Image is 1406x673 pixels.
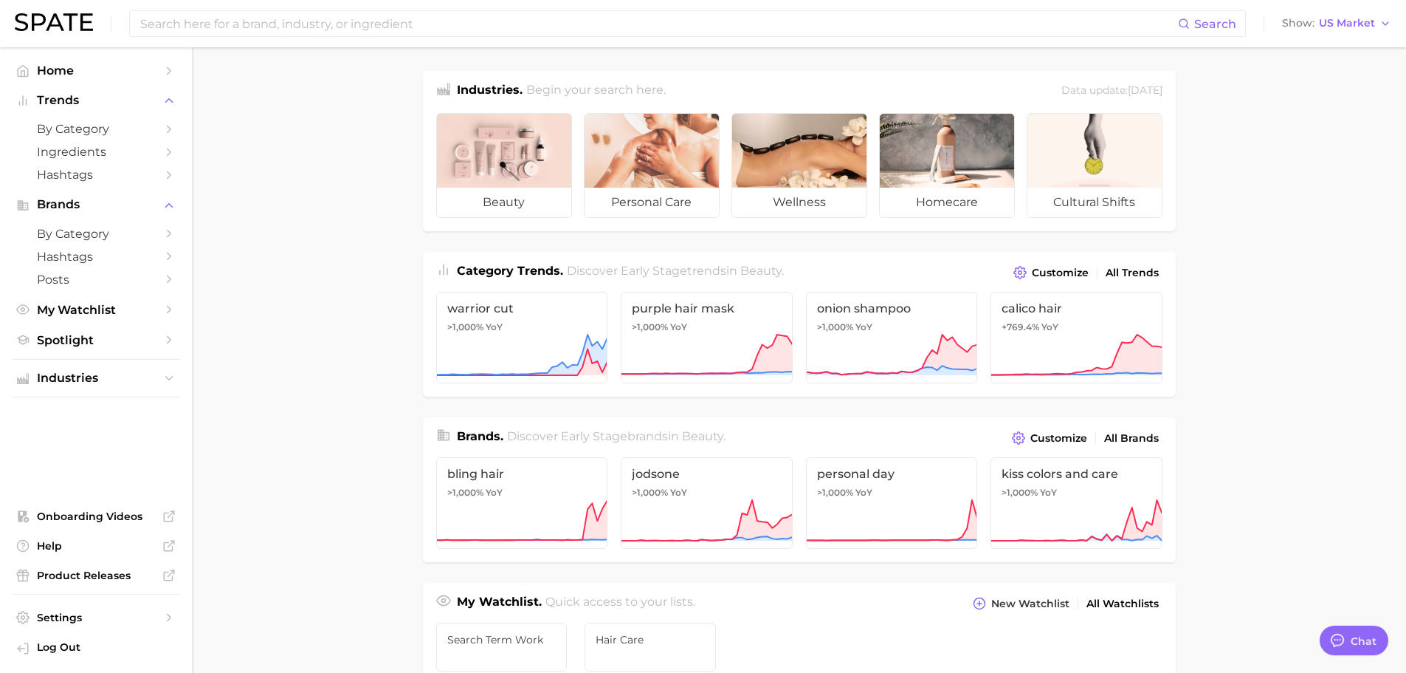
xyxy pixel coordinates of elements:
a: by Category [12,222,180,245]
span: YoY [855,487,872,499]
span: by Category [37,122,155,136]
span: All Brands [1104,432,1159,445]
span: warrior cut [447,301,597,315]
span: calico hair [1002,301,1151,315]
span: personal care [585,188,719,217]
a: My Watchlist [12,298,180,321]
span: Customize [1030,432,1087,445]
button: Customize [1008,428,1090,448]
span: Hair Care [596,634,705,646]
a: purple hair mask>1,000% YoY [621,292,793,383]
span: >1,000% [447,321,483,332]
h2: Quick access to your lists. [545,593,695,614]
span: Industries [37,372,155,385]
span: cultural shifts [1027,188,1162,217]
img: SPATE [15,13,93,31]
span: Hashtags [37,168,155,182]
a: Home [12,59,180,82]
span: >1,000% [632,321,668,332]
span: Search Term Work [447,634,556,646]
a: by Category [12,117,180,140]
span: >1,000% [632,487,668,498]
a: calico hair+769.4% YoY [990,292,1162,383]
span: Search [1194,17,1236,31]
span: jodsone [632,467,782,481]
span: New Watchlist [991,598,1069,610]
span: homecare [880,188,1014,217]
a: wellness [731,113,867,218]
a: Log out. Currently logged in with e-mail dana.cohen@emersongroup.com. [12,636,180,661]
span: by Category [37,227,155,241]
input: Search here for a brand, industry, or ingredient [139,11,1178,36]
span: Discover Early Stage trends in . [567,264,784,278]
a: Onboarding Videos [12,505,180,527]
span: Brands . [457,429,503,443]
button: ShowUS Market [1278,14,1395,33]
span: My Watchlist [37,303,155,317]
span: +769.4% [1002,321,1039,332]
a: Hashtags [12,163,180,186]
button: Customize [1010,262,1092,283]
span: YoY [1040,487,1057,499]
span: wellness [732,188,866,217]
h1: Industries. [457,81,523,101]
span: Hashtags [37,250,155,264]
span: Home [37,64,155,78]
span: onion shampoo [817,301,967,315]
a: Hair Care [585,623,716,672]
span: YoY [670,321,687,333]
a: Product Releases [12,564,180,587]
span: bling hair [447,467,597,481]
a: cultural shifts [1027,113,1162,218]
button: Industries [12,367,180,389]
span: US Market [1319,19,1375,27]
a: Search Term Work [436,623,568,672]
span: Spotlight [37,333,155,347]
span: Help [37,539,155,553]
span: kiss colors and care [1002,467,1151,481]
span: Onboarding Videos [37,510,155,523]
a: warrior cut>1,000% YoY [436,292,608,383]
span: Show [1282,19,1314,27]
a: kiss colors and care>1,000% YoY [990,457,1162,549]
span: All Trends [1106,267,1159,279]
span: YoY [486,321,503,333]
span: personal day [817,467,967,481]
span: Log Out [37,640,168,654]
span: Brands [37,198,155,211]
div: Data update: [DATE] [1061,81,1162,101]
a: Hashtags [12,245,180,268]
span: beauty [437,188,571,217]
span: Ingredients [37,145,155,159]
a: Settings [12,607,180,629]
a: jodsone>1,000% YoY [621,457,793,549]
h2: Begin your search here. [526,81,666,101]
a: All Brands [1100,428,1162,448]
span: >1,000% [817,487,853,498]
button: Brands [12,194,180,216]
span: >1,000% [1002,487,1038,498]
a: beauty [436,113,572,218]
button: Trends [12,89,180,112]
a: Help [12,535,180,557]
span: YoY [486,487,503,499]
button: New Watchlist [969,593,1072,614]
span: Discover Early Stage brands in . [507,429,726,443]
span: purple hair mask [632,301,782,315]
span: Category Trends . [457,264,563,278]
a: Spotlight [12,329,180,352]
a: All Trends [1102,263,1162,283]
a: personal day>1,000% YoY [806,457,978,549]
span: YoY [670,487,687,499]
a: Ingredients [12,140,180,163]
a: All Watchlists [1083,594,1162,614]
span: beauty [740,264,782,278]
span: Posts [37,273,155,287]
a: bling hair>1,000% YoY [436,457,608,549]
span: >1,000% [817,321,853,332]
h1: My Watchlist. [457,593,542,614]
span: YoY [855,321,872,333]
span: beauty [682,429,723,443]
span: >1,000% [447,487,483,498]
span: YoY [1041,321,1058,333]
